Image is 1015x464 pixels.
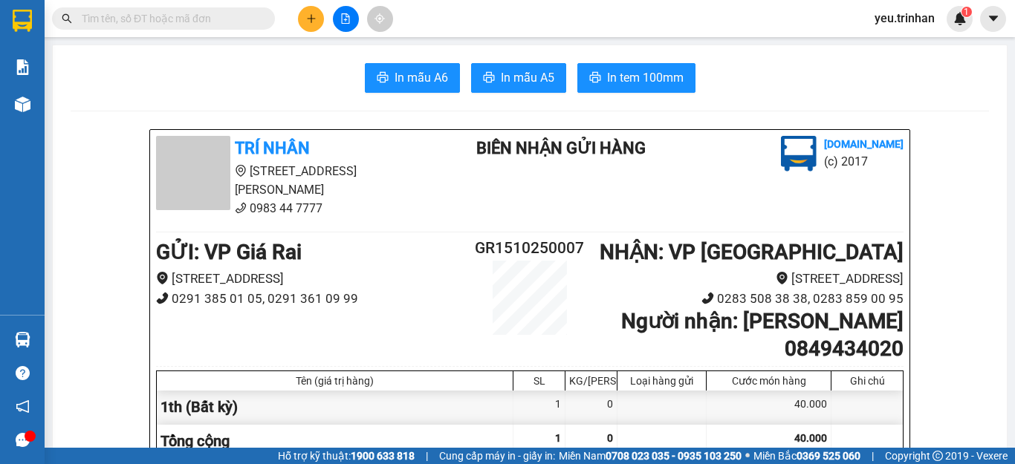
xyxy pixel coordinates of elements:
li: [STREET_ADDRESS][PERSON_NAME] [156,162,432,199]
span: yeu.trinhan [863,9,947,27]
b: TRÍ NHÂN [235,139,310,157]
button: caret-down [980,6,1006,32]
span: message [16,433,30,447]
strong: 0708 023 035 - 0935 103 250 [606,450,742,462]
sup: 1 [962,7,972,17]
span: question-circle [16,366,30,380]
span: copyright [933,451,943,461]
li: (c) 2017 [824,152,904,171]
span: environment [776,272,788,284]
div: Tên (giá trị hàng) [160,375,509,387]
li: 0291 385 01 05, 0291 361 09 99 [156,289,467,309]
div: Ghi chú [835,375,899,387]
span: Miền Nam [559,448,742,464]
img: logo.jpg [781,136,817,171]
span: In mẫu A6 [395,68,448,87]
span: notification [16,399,30,414]
button: printerIn mẫu A5 [471,63,566,93]
img: solution-icon [15,59,30,75]
img: icon-new-feature [953,12,967,25]
span: 0 [607,432,613,444]
button: printerIn mẫu A6 [365,63,460,93]
span: In tem 100mm [607,68,684,87]
b: BIÊN NHẬN GỬI HÀNG [476,139,646,157]
span: environment [156,272,169,284]
button: aim [367,6,393,32]
span: printer [589,71,601,85]
span: Hỗ trợ kỹ thuật: [278,448,415,464]
div: Cước món hàng [710,375,827,387]
input: Tìm tên, số ĐT hoặc mã đơn [82,10,257,27]
span: phone [701,292,714,304]
span: Cung cấp máy in - giấy in: [439,448,555,464]
span: 1 [964,7,969,17]
span: Tổng cộng [160,432,230,450]
li: 0983 44 7777 [156,199,432,218]
span: Miền Bắc [753,448,860,464]
span: file-add [340,13,351,24]
h2: GR1510250007 [467,236,592,261]
span: environment [235,165,247,177]
div: 1 [513,391,565,424]
span: caret-down [987,12,1000,25]
span: printer [377,71,389,85]
span: 40.000 [794,432,827,444]
span: printer [483,71,495,85]
b: Người nhận : [PERSON_NAME] 0849434020 [621,309,904,360]
span: In mẫu A5 [501,68,554,87]
div: Loại hàng gửi [621,375,702,387]
div: 0 [565,391,617,424]
span: ⚪️ [745,453,750,459]
span: | [426,448,428,464]
span: plus [306,13,317,24]
img: warehouse-icon [15,97,30,112]
span: phone [235,202,247,214]
span: | [872,448,874,464]
strong: 1900 633 818 [351,450,415,462]
div: 40.000 [707,391,831,424]
span: aim [374,13,385,24]
img: warehouse-icon [15,332,30,347]
button: printerIn tem 100mm [577,63,695,93]
div: KG/[PERSON_NAME] [569,375,613,387]
span: phone [156,292,169,304]
li: [STREET_ADDRESS] [156,269,467,289]
strong: 0369 525 060 [797,450,860,462]
li: [STREET_ADDRESS] [592,269,904,289]
b: GỬI : VP Giá Rai [156,240,302,264]
button: plus [298,6,324,32]
li: 0283 508 38 38, 0283 859 00 95 [592,289,904,309]
img: logo-vxr [13,10,32,32]
span: search [62,13,72,24]
div: 1th (Bất kỳ) [157,391,513,424]
button: file-add [333,6,359,32]
div: SL [517,375,561,387]
b: NHẬN : VP [GEOGRAPHIC_DATA] [600,240,904,264]
span: 1 [555,432,561,444]
b: [DOMAIN_NAME] [824,138,904,150]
